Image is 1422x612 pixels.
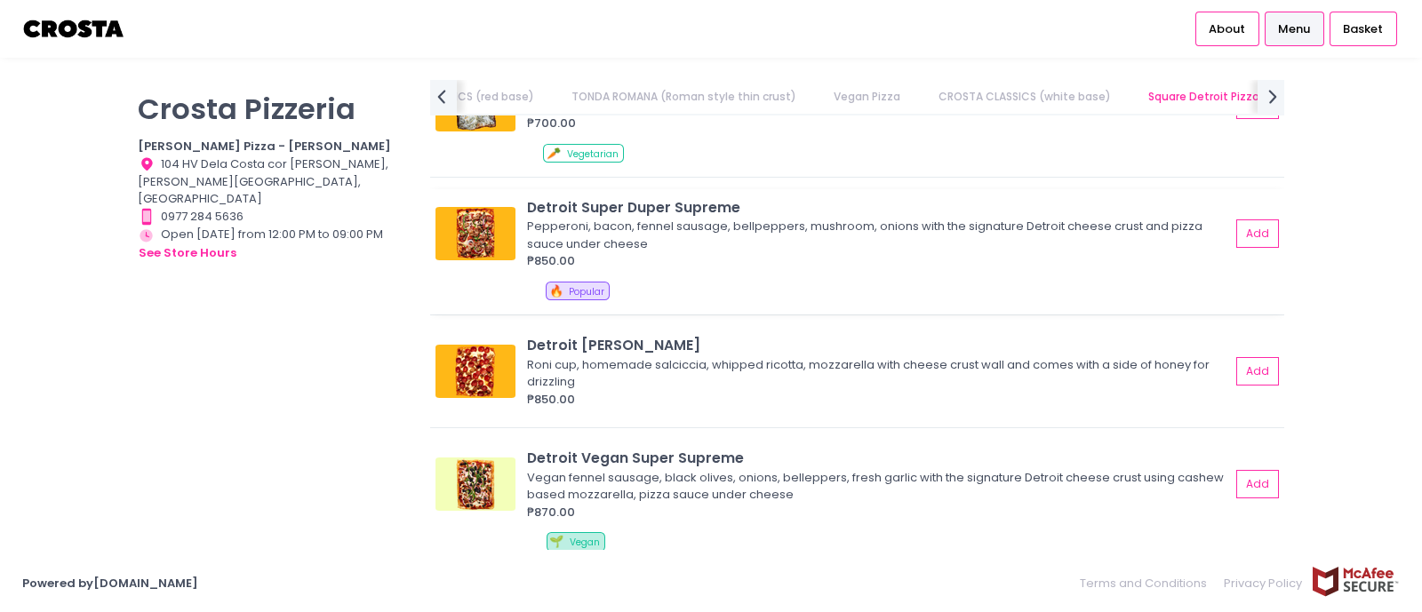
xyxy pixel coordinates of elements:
[527,469,1225,504] div: Vegan fennel sausage, black olives, onions, belleppers, fresh garlic with the signature Detroit c...
[1311,566,1400,597] img: mcafee-secure
[547,145,561,162] span: 🥕
[1265,12,1324,45] a: Menu
[527,252,1230,270] div: ₱850.00
[1130,80,1276,114] a: Square Detroit Pizza
[22,575,198,592] a: Powered by[DOMAIN_NAME]
[1236,219,1279,249] button: Add
[1236,357,1279,386] button: Add
[138,138,391,155] b: [PERSON_NAME] Pizza - [PERSON_NAME]
[138,91,408,126] p: Crosta Pizzeria
[527,504,1230,521] div: ₱870.00
[527,218,1225,252] div: Pepperoni, bacon, fennel sausage, bellpeppers, mushroom, onions with the signature Detroit cheese...
[1216,566,1312,600] a: Privacy Policy
[138,226,408,263] div: Open [DATE] from 12:00 PM to 09:00 PM
[817,80,918,114] a: Vegan Pizza
[921,80,1128,114] a: CROSTA CLASSICS (white base)
[1080,566,1216,600] a: Terms and Conditions
[527,115,1230,132] div: ₱700.00
[435,457,515,511] img: Detroit Vegan Super Supreme
[569,285,604,298] span: Popular
[527,197,1230,218] div: Detroit Super Duper Supreme
[527,391,1230,409] div: ₱850.00
[435,207,515,260] img: Detroit Super Duper Supreme
[1278,20,1310,38] span: Menu
[138,208,408,226] div: 0977 284 5636
[1209,20,1245,38] span: About
[555,80,814,114] a: TONDA ROMANA (Roman style thin crust)
[435,345,515,398] img: Detroit Roni Salciccia
[1195,12,1259,45] a: About
[1236,470,1279,499] button: Add
[527,448,1230,468] div: Detroit Vegan Super Supreme
[138,243,237,263] button: see store hours
[549,533,563,550] span: 🌱
[527,356,1225,391] div: Roni cup, homemade salciccia, whipped ricotta, mozzarella with cheese crust wall and comes with a...
[570,536,600,549] span: Vegan
[22,13,126,44] img: logo
[549,282,563,299] span: 🔥
[1343,20,1383,38] span: Basket
[138,155,408,208] div: 104 HV Dela Costa cor [PERSON_NAME], [PERSON_NAME][GEOGRAPHIC_DATA], [GEOGRAPHIC_DATA]
[567,147,619,161] span: Vegetarian
[527,335,1230,355] div: Detroit [PERSON_NAME]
